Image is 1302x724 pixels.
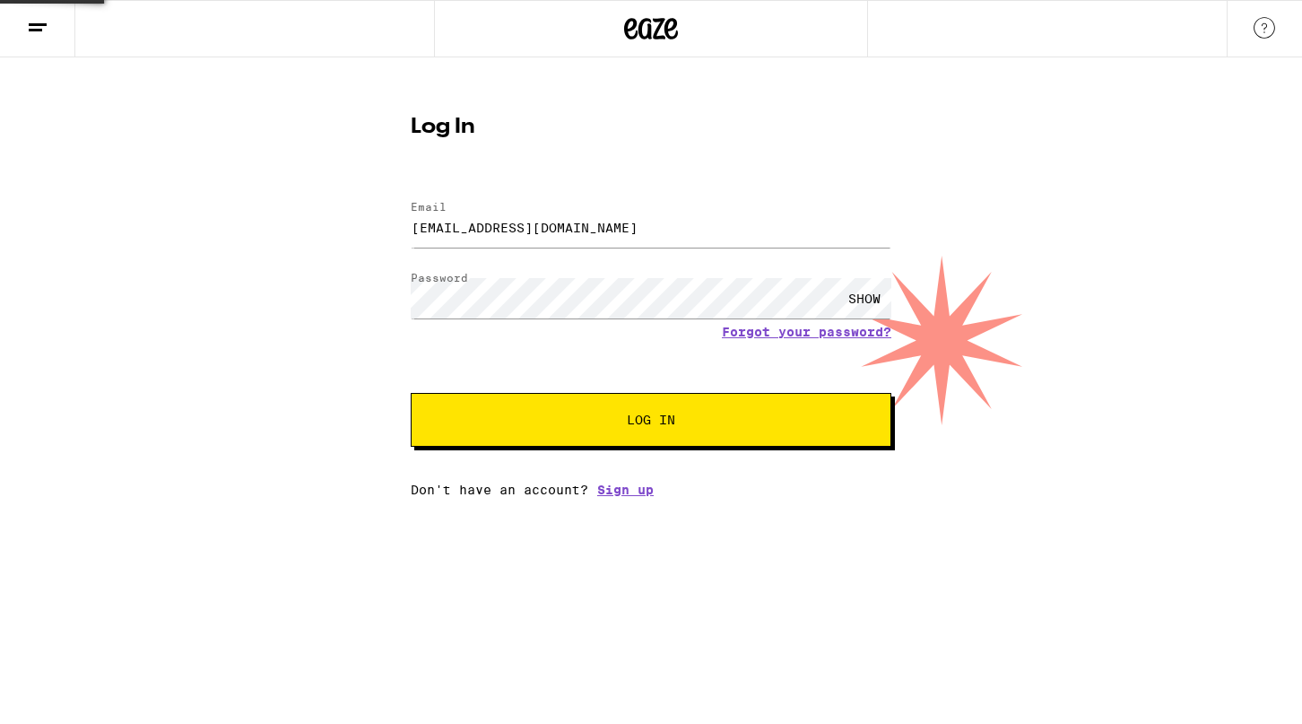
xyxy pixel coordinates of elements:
a: Forgot your password? [722,325,891,339]
label: Password [411,272,468,283]
input: Email [411,207,891,248]
span: Hi. Need any help? [11,13,129,27]
label: Email [411,201,447,213]
a: Sign up [597,483,654,497]
h1: Log In [411,117,891,138]
div: Don't have an account? [411,483,891,497]
span: Log In [627,414,675,426]
div: SHOW [838,278,891,318]
button: Log In [411,393,891,447]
